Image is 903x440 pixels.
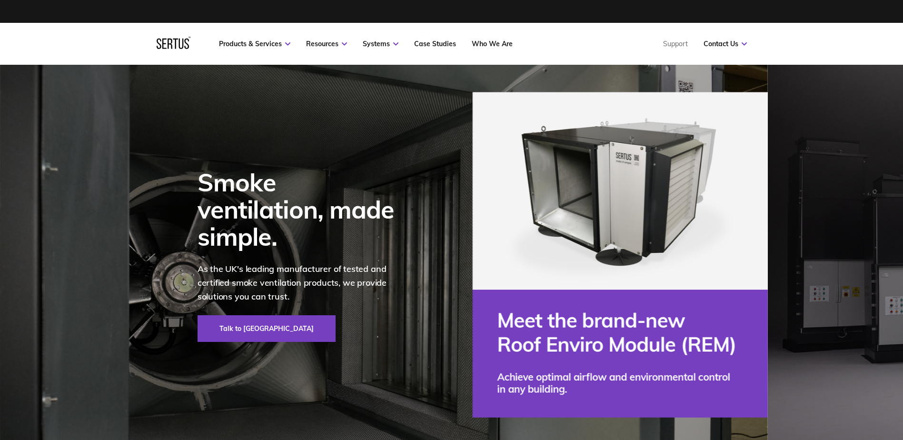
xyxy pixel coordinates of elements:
a: Case Studies [414,40,456,48]
a: Contact Us [704,40,747,48]
a: Resources [306,40,347,48]
a: Systems [363,40,398,48]
a: Who We Are [472,40,513,48]
a: Products & Services [219,40,290,48]
div: Smoke ventilation, made simple. [198,169,407,250]
p: As the UK's leading manufacturer of tested and certified smoke ventilation products, we provide s... [198,262,407,303]
a: Support [663,40,688,48]
a: Talk to [GEOGRAPHIC_DATA] [198,315,336,342]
